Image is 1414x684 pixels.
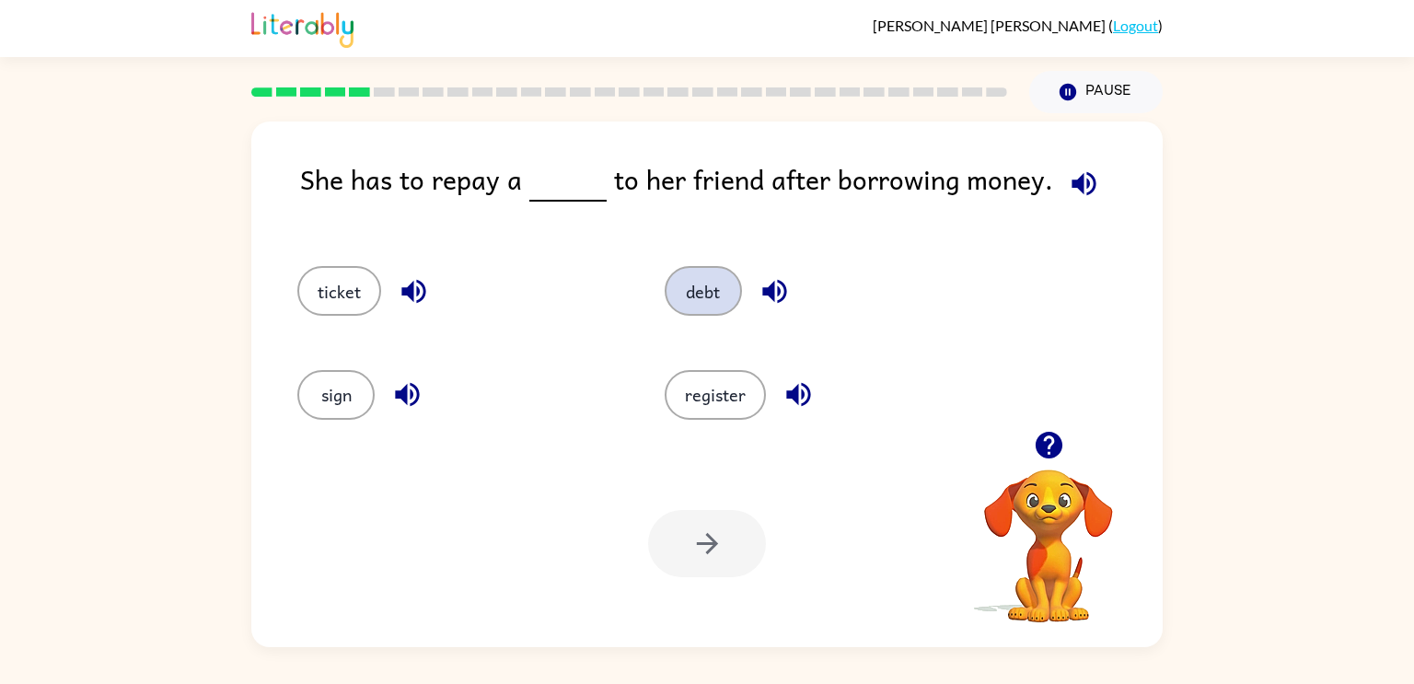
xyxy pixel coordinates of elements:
button: sign [297,370,375,420]
button: debt [665,266,742,316]
div: She has to repay a to her friend after borrowing money. [300,158,1163,229]
span: [PERSON_NAME] [PERSON_NAME] [873,17,1108,34]
button: register [665,370,766,420]
div: ( ) [873,17,1163,34]
a: Logout [1113,17,1158,34]
button: Pause [1029,71,1163,113]
video: Your browser must support playing .mp4 files to use Literably. Please try using another browser. [956,441,1141,625]
button: ticket [297,266,381,316]
img: Literably [251,7,353,48]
